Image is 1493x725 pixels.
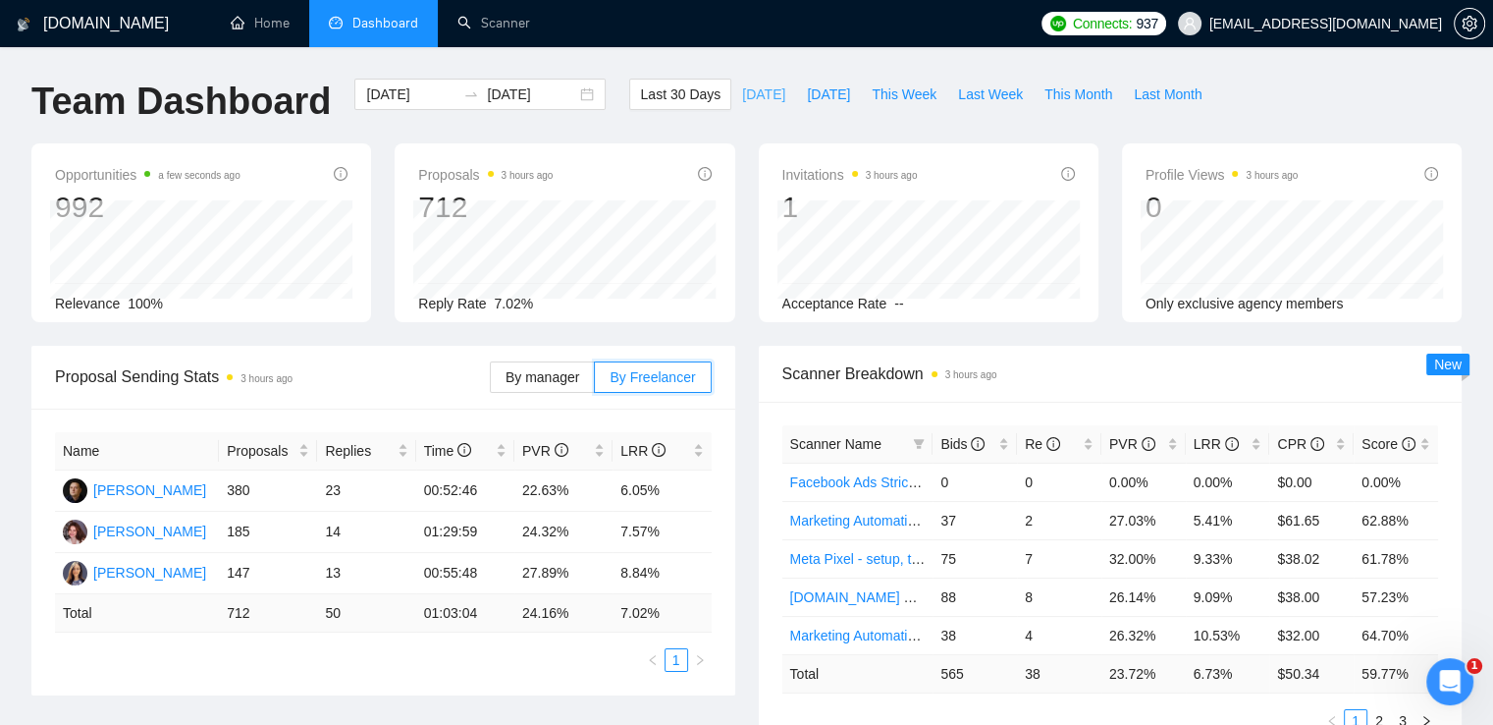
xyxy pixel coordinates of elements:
time: 3 hours ago [240,373,293,384]
span: info-circle [555,443,568,457]
td: 57.23% [1354,578,1438,616]
button: Last Month [1123,79,1212,110]
span: PVR [1109,436,1155,452]
input: End date [487,84,576,105]
img: DS [63,478,87,503]
td: $32.00 [1269,616,1354,654]
span: info-circle [334,167,347,181]
iframe: Intercom live chat [1426,658,1473,705]
span: [DATE] [807,84,850,105]
td: 23 [317,471,415,512]
button: Last 30 Days [629,79,731,110]
span: 937 [1136,13,1157,34]
time: a few seconds ago [158,170,240,181]
time: 3 hours ago [866,170,918,181]
span: info-circle [1142,437,1155,451]
td: 9.09% [1186,578,1270,616]
td: Total [782,654,933,693]
td: 24.16 % [514,594,613,633]
li: 1 [665,648,688,672]
td: 14 [317,512,415,553]
button: left [641,648,665,672]
span: Dashboard [352,15,418,31]
span: Proposals [418,163,553,187]
span: info-circle [1225,437,1239,451]
td: 01:03:04 [416,594,514,633]
td: 0 [1017,463,1101,501]
button: setting [1454,8,1485,39]
td: 7.02 % [613,594,711,633]
time: 3 hours ago [945,369,997,380]
span: info-circle [652,443,666,457]
button: This Month [1034,79,1123,110]
span: info-circle [457,443,471,457]
td: 147 [219,553,317,594]
li: Next Page [688,648,712,672]
td: $0.00 [1269,463,1354,501]
td: 7 [1017,539,1101,578]
span: Last Week [958,84,1023,105]
img: logo [17,9,30,40]
td: 2 [1017,501,1101,539]
li: Previous Page [641,648,665,672]
td: 01:29:59 [416,512,514,553]
div: [PERSON_NAME] [93,562,206,584]
span: right [694,654,706,666]
td: 565 [933,654,1017,693]
span: Relevance [55,296,120,311]
td: 26.14% [1101,578,1186,616]
td: $38.02 [1269,539,1354,578]
td: 26.32% [1101,616,1186,654]
td: 7.57% [613,512,711,553]
a: setting [1454,16,1485,31]
time: 3 hours ago [1246,170,1298,181]
a: Facebook Ads Strict Budget [790,474,960,490]
td: 61.78% [1354,539,1438,578]
td: 712 [219,594,317,633]
td: 0.00% [1186,463,1270,501]
span: Opportunities [55,163,240,187]
a: DS[PERSON_NAME] [63,481,206,497]
td: 0 [933,463,1017,501]
span: PVR [522,443,568,459]
td: 27.03% [1101,501,1186,539]
td: 23.72 % [1101,654,1186,693]
img: upwork-logo.png [1050,16,1066,31]
a: Marketing Automation - [PERSON_NAME] [790,513,1048,529]
td: 0.00% [1101,463,1186,501]
div: [PERSON_NAME] [93,479,206,501]
span: Time [424,443,471,459]
td: 6.73 % [1186,654,1270,693]
td: 32.00% [1101,539,1186,578]
div: 992 [55,189,240,226]
td: $ 50.34 [1269,654,1354,693]
td: 62.88% [1354,501,1438,539]
span: Scanner Name [790,436,881,452]
span: user [1183,17,1197,30]
span: filter [913,438,925,450]
span: Re [1025,436,1060,452]
td: 00:55:48 [416,553,514,594]
div: 712 [418,189,553,226]
td: 185 [219,512,317,553]
td: 64.70% [1354,616,1438,654]
button: This Week [861,79,947,110]
div: [PERSON_NAME] [93,521,206,542]
span: Proposals [227,440,294,462]
span: Score [1361,436,1414,452]
span: filter [909,429,929,459]
span: to [463,86,479,102]
span: Scanner Breakdown [782,362,1439,386]
a: Meta Pixel - setup, troubleshooting, tracking [790,551,1057,567]
span: Connects: [1073,13,1132,34]
span: info-circle [1046,437,1060,451]
span: swap-right [463,86,479,102]
span: dashboard [329,16,343,29]
th: Replies [317,432,415,471]
span: New [1434,357,1462,372]
td: 5.41% [1186,501,1270,539]
span: 1 [1466,658,1482,674]
td: 75 [933,539,1017,578]
td: 380 [219,471,317,512]
td: 9.33% [1186,539,1270,578]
